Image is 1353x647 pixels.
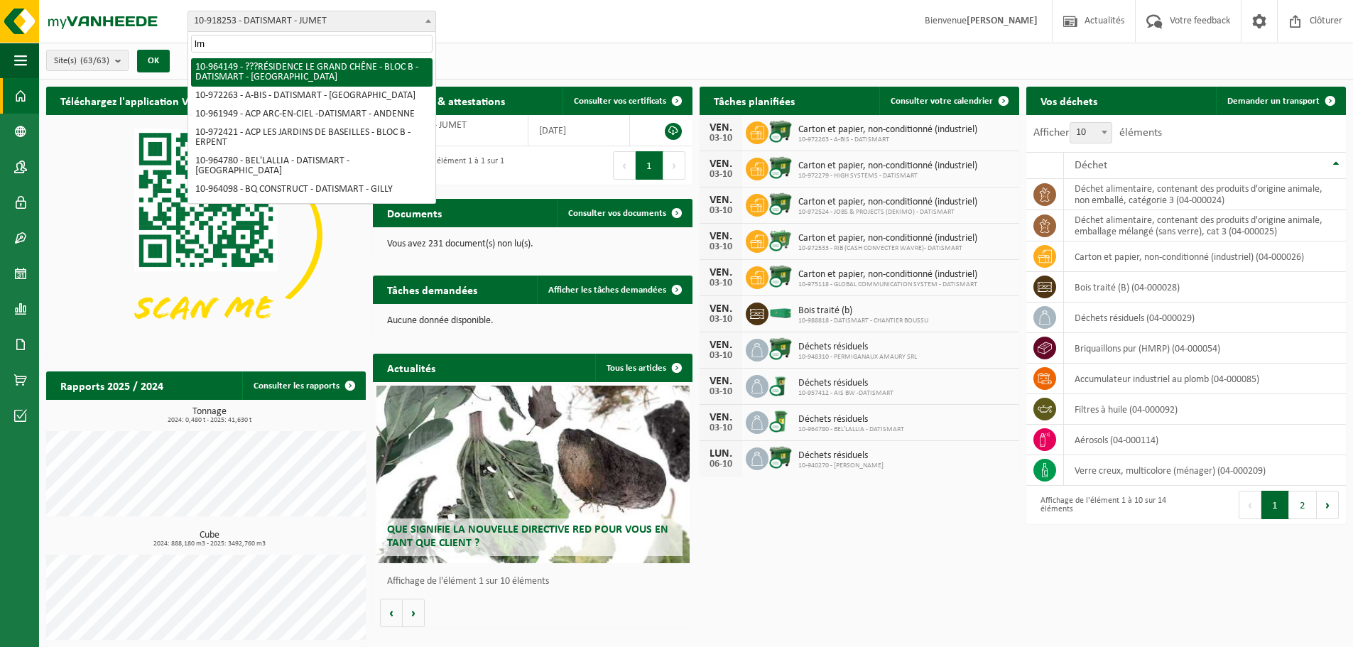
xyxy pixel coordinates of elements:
span: Carton et papier, non-conditionné (industriel) [798,124,977,136]
div: 03-10 [707,242,735,252]
li: 10-961949 - ACP ARC-EN-CIEL -DATISMART - ANDENNE [191,105,433,124]
li: 10-972421 - ACP LES JARDINS DE BASEILLES - BLOC B - ERPENT [191,124,433,152]
span: 10-948310 - PERMIGANAUX AMAURY SRL [798,353,917,361]
button: 1 [1261,491,1289,519]
span: 10-972533 - RIB (CASH CONVECTER WAVRE)- DATISMART [798,244,977,253]
img: WB-1100-CU [768,156,793,180]
div: VEN. [707,412,735,423]
span: 10 [1070,123,1112,143]
div: VEN. [707,122,735,134]
span: 10-918253 - DATISMART - JUMET [188,11,435,31]
span: 10-940270 - [PERSON_NAME] [798,462,884,470]
a: Tous les articles [595,354,691,382]
h2: Certificats & attestations [373,87,519,114]
a: Consulter les rapports [242,371,364,400]
li: 10-971698 - BS KARTING - [GEOGRAPHIC_DATA]-[GEOGRAPHIC_DATA]-[GEOGRAPHIC_DATA] [191,199,433,227]
img: Download de VHEPlus App [46,115,366,355]
td: bois traité (B) (04-000028) [1064,272,1346,303]
td: déchet alimentaire, contenant des produits d'origine animale, non emballé, catégorie 3 (04-000024) [1064,179,1346,210]
div: VEN. [707,376,735,387]
span: Carton et papier, non-conditionné (industriel) [798,233,977,244]
span: 10-972263 - A-BIS - DATISMART [798,136,977,144]
span: Que signifie la nouvelle directive RED pour vous en tant que client ? [387,524,668,549]
button: Volgende [403,599,425,627]
td: aérosols (04-000114) [1064,425,1346,455]
span: Déchets résiduels [798,414,904,425]
span: Consulter vos documents [568,209,666,218]
strong: [PERSON_NAME] [967,16,1038,26]
a: Consulter vos documents [557,199,691,227]
span: Carton et papier, non-conditionné (industriel) [798,197,977,208]
h3: Cube [53,531,366,548]
div: VEN. [707,339,735,351]
td: [DATE] [528,115,630,146]
li: 10-964149 - ???RÉSIDENCE LE GRAND CHÊNE - BLOC B -DATISMART - [GEOGRAPHIC_DATA] [191,58,433,87]
span: Déchets résiduels [798,450,884,462]
span: 10 [1070,122,1112,143]
span: Demander un transport [1227,97,1320,106]
span: 10-964780 - BEL'LALLIA - DATISMART [798,425,904,434]
li: 10-964780 - BEL'LALLIA - DATISMART - [GEOGRAPHIC_DATA] [191,152,433,180]
p: Affichage de l'élément 1 sur 10 éléments [387,577,685,587]
div: 03-10 [707,278,735,288]
div: VEN. [707,158,735,170]
span: 10-972524 - JOBS & PROJECTS (DEKIMO) - DATISMART [798,208,977,217]
h2: Documents [373,199,456,227]
img: WB-1100-CU [768,445,793,469]
td: verre creux, multicolore (ménager) (04-000209) [1064,455,1346,486]
img: HK-XC-30-GN-00 [768,306,793,319]
div: 03-10 [707,134,735,143]
img: WB-0240-CU [768,409,793,433]
button: Next [663,151,685,180]
td: déchets résiduels (04-000029) [1064,303,1346,333]
div: 03-10 [707,206,735,216]
div: VEN. [707,195,735,206]
td: accumulateur industriel au plomb (04-000085) [1064,364,1346,394]
button: Previous [1239,491,1261,519]
img: WB-0660-CU [768,228,793,252]
span: Carton et papier, non-conditionné (industriel) [798,161,977,172]
span: Déchet [1075,160,1107,171]
count: (63/63) [80,56,109,65]
h3: Tonnage [53,407,366,424]
span: Consulter votre calendrier [891,97,993,106]
h2: Rapports 2025 / 2024 [46,371,178,399]
h2: Téléchargez l'application Vanheede+ maintenant! [46,87,313,114]
a: Afficher les tâches demandées [537,276,691,304]
img: WB-1100-CU [768,119,793,143]
div: VEN. [707,267,735,278]
h2: Vos déchets [1026,87,1112,114]
h2: Actualités [373,354,450,381]
span: Carton et papier, non-conditionné (industriel) [798,269,977,281]
a: Consulter votre calendrier [879,87,1018,115]
p: Aucune donnée disponible. [387,316,678,326]
span: Déchets résiduels [798,378,893,389]
img: WB-1100-CU [768,337,793,361]
div: 03-10 [707,351,735,361]
button: OK [137,50,170,72]
p: Vous avez 231 document(s) non lu(s). [387,239,678,249]
div: Affichage de l'élément 1 à 10 sur 14 éléments [1033,489,1179,521]
div: LUN. [707,448,735,460]
a: Que signifie la nouvelle directive RED pour vous en tant que client ? [376,386,690,563]
label: Afficher éléments [1033,127,1162,138]
span: Bois traité (b) [798,305,928,317]
div: 03-10 [707,315,735,325]
span: 2024: 888,180 m3 - 2025: 3492,760 m3 [53,540,366,548]
li: 10-972263 - A-BIS - DATISMART - [GEOGRAPHIC_DATA] [191,87,433,105]
img: WB-1100-CU [768,264,793,288]
div: Affichage de l'élément 1 à 1 sur 1 éléments [380,150,526,181]
span: 10-988818 - DATISMART - CHANTIER BOUSSU [798,317,928,325]
button: 1 [636,151,663,180]
td: carton et papier, non-conditionné (industriel) (04-000026) [1064,241,1346,272]
div: VEN. [707,303,735,315]
h2: Tâches demandées [373,276,491,303]
a: Consulter vos certificats [563,87,691,115]
div: 03-10 [707,170,735,180]
button: Previous [613,151,636,180]
div: 03-10 [707,423,735,433]
img: WB-0140-CU [768,373,793,397]
span: 2024: 0,480 t - 2025: 41,630 t [53,417,366,424]
span: RED25005945 [384,131,517,143]
span: Déchets résiduels [798,342,917,353]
